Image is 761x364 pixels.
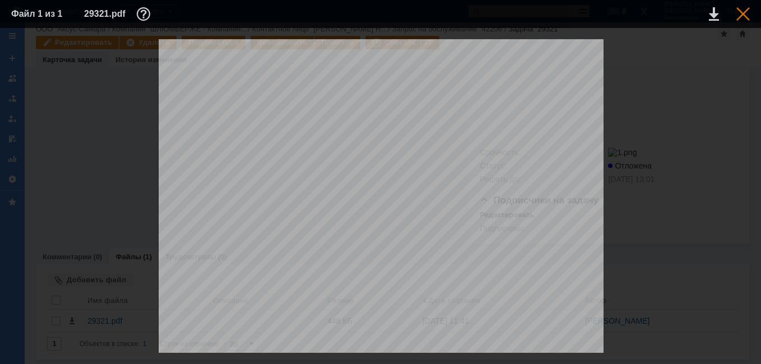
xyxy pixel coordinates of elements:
div: 29321.pdf [84,7,154,21]
div: Закрыть окно (Esc) [736,7,750,21]
div: Дополнительная информация о файле (F11) [137,7,154,21]
div: Файл 1 из 1 [11,10,67,18]
div: Скачать файл [709,7,719,21]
